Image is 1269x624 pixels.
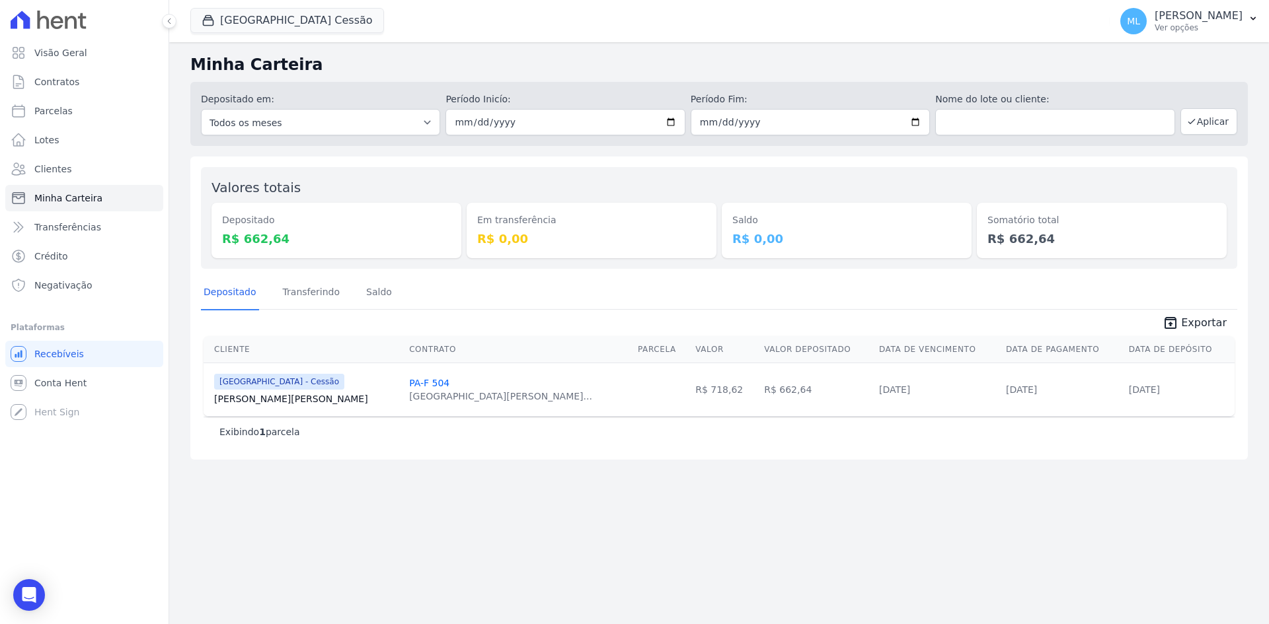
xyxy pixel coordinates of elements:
[1110,3,1269,40] button: ML [PERSON_NAME] Ver opções
[34,75,79,88] span: Contratos
[34,133,59,147] span: Lotes
[34,221,101,234] span: Transferências
[5,272,163,298] a: Negativação
[34,250,68,263] span: Crédito
[1152,315,1237,333] a: unarchive Exportar
[935,92,1174,106] label: Nome do lote ou cliente:
[34,347,84,361] span: Recebíveis
[1129,384,1160,395] a: [DATE]
[759,363,874,416] td: R$ 662,64
[1001,336,1124,363] th: Data de Pagamento
[5,341,163,367] a: Recebíveis
[732,213,961,227] dt: Saldo
[222,230,451,248] dd: R$ 662,64
[204,336,404,363] th: Cliente
[222,213,451,227] dt: Depositado
[633,336,690,363] th: Parcela
[1180,108,1237,135] button: Aplicar
[5,370,163,396] a: Conta Hent
[759,336,874,363] th: Valor Depositado
[190,8,384,33] button: [GEOGRAPHIC_DATA] Cessão
[34,46,87,59] span: Visão Geral
[201,94,274,104] label: Depositado em:
[987,213,1216,227] dt: Somatório total
[1155,9,1243,22] p: [PERSON_NAME]
[5,156,163,182] a: Clientes
[1163,315,1178,331] i: unarchive
[364,276,395,310] a: Saldo
[409,390,592,403] div: [GEOGRAPHIC_DATA][PERSON_NAME]...
[409,378,449,388] a: PA-F 504
[691,92,930,106] label: Período Fim:
[259,427,266,437] b: 1
[1181,315,1227,331] span: Exportar
[1006,384,1037,395] a: [DATE]
[280,276,343,310] a: Transferindo
[1127,17,1140,26] span: ML
[1124,336,1235,363] th: Data de Depósito
[690,363,759,416] td: R$ 718,62
[34,104,73,118] span: Parcelas
[201,276,259,310] a: Depositado
[34,376,87,390] span: Conta Hent
[690,336,759,363] th: Valor
[190,53,1248,77] h2: Minha Carteira
[211,180,301,195] label: Valores totais
[732,230,961,248] dd: R$ 0,00
[5,185,163,211] a: Minha Carteira
[987,230,1216,248] dd: R$ 662,64
[5,69,163,95] a: Contratos
[879,384,910,395] a: [DATE]
[5,243,163,269] a: Crédito
[11,320,158,335] div: Plataformas
[477,230,706,248] dd: R$ 0,00
[1155,22,1243,33] p: Ver opções
[13,579,45,611] div: Open Intercom Messenger
[34,191,102,205] span: Minha Carteira
[445,92,685,106] label: Período Inicío:
[5,127,163,153] a: Lotes
[404,336,633,363] th: Contrato
[874,336,1001,363] th: Data de Vencimento
[34,279,93,292] span: Negativação
[5,40,163,66] a: Visão Geral
[477,213,706,227] dt: Em transferência
[5,214,163,240] a: Transferências
[34,162,71,176] span: Clientes
[219,425,300,438] p: Exibindo parcela
[5,98,163,124] a: Parcelas
[214,374,344,390] span: [GEOGRAPHIC_DATA] - Cessão
[214,392,399,405] a: [PERSON_NAME][PERSON_NAME]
